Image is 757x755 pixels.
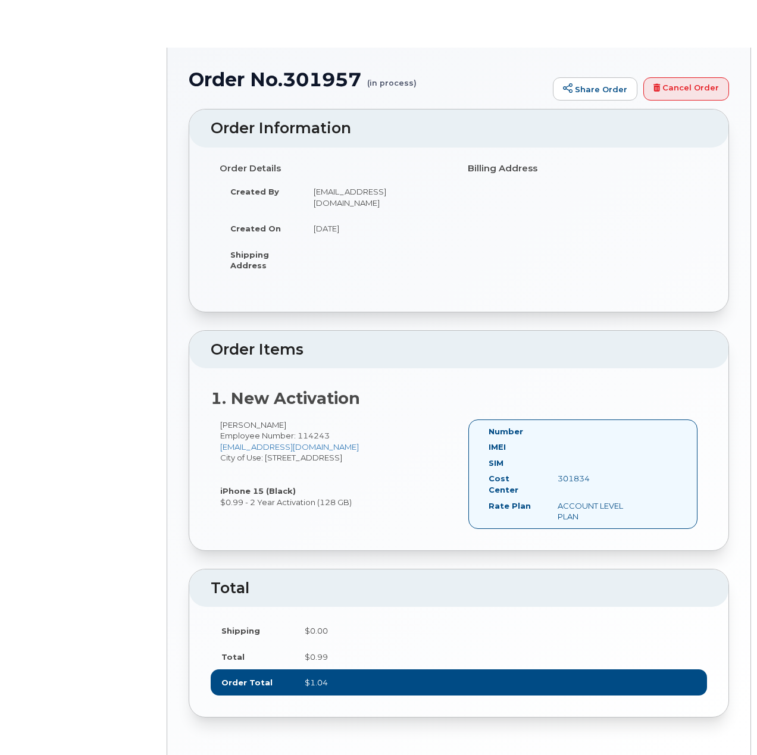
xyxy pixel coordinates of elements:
a: Share Order [553,77,637,101]
a: [EMAIL_ADDRESS][DOMAIN_NAME] [220,442,359,452]
small: (in process) [367,69,417,87]
span: $0.00 [305,626,328,635]
label: Rate Plan [489,500,531,512]
label: Order Total [221,677,273,688]
label: Number [489,426,523,437]
h1: Order No.301957 [189,69,547,90]
h4: Billing Address [468,164,698,174]
a: Cancel Order [643,77,729,101]
label: Total [221,651,245,663]
strong: Created On [230,224,281,233]
strong: 1. New Activation [211,389,360,408]
td: [DATE] [303,215,450,242]
h2: Order Information [211,120,707,137]
label: Cost Center [489,473,540,495]
h2: Order Items [211,342,707,358]
h4: Order Details [220,164,450,174]
td: [EMAIL_ADDRESS][DOMAIN_NAME] [303,178,450,215]
strong: Created By [230,187,279,196]
label: IMEI [489,441,506,453]
strong: Shipping Address [230,250,269,271]
div: ACCOUNT LEVEL PLAN [549,500,646,522]
span: $1.04 [305,678,328,687]
div: [PERSON_NAME] City of Use: [STREET_ADDRESS] $0.99 - 2 Year Activation (128 GB) [211,419,459,508]
h2: Total [211,580,707,597]
label: Shipping [221,625,260,637]
label: SIM [489,458,503,469]
span: Employee Number: 114243 [220,431,330,440]
span: $0.99 [305,652,328,662]
strong: iPhone 15 (Black) [220,486,296,496]
div: 301834 [549,473,646,484]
